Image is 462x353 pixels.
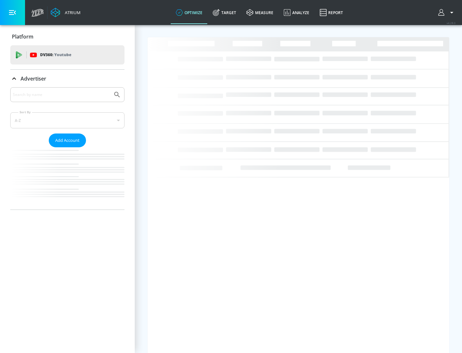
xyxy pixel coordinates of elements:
[10,70,124,88] div: Advertiser
[10,87,124,210] div: Advertiser
[208,1,241,24] a: Target
[10,147,124,210] nav: list of Advertiser
[21,75,46,82] p: Advertiser
[51,8,81,17] a: Atrium
[12,33,33,40] p: Platform
[171,1,208,24] a: optimize
[40,51,71,58] p: DV360:
[13,90,110,99] input: Search by name
[447,21,456,25] span: v 4.28.0
[18,110,32,114] label: Sort By
[10,28,124,46] div: Platform
[314,1,348,24] a: Report
[62,10,81,15] div: Atrium
[10,112,124,128] div: A-Z
[55,137,80,144] span: Add Account
[278,1,314,24] a: Analyze
[10,45,124,65] div: DV360: Youtube
[241,1,278,24] a: measure
[49,133,86,147] button: Add Account
[54,51,71,58] p: Youtube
